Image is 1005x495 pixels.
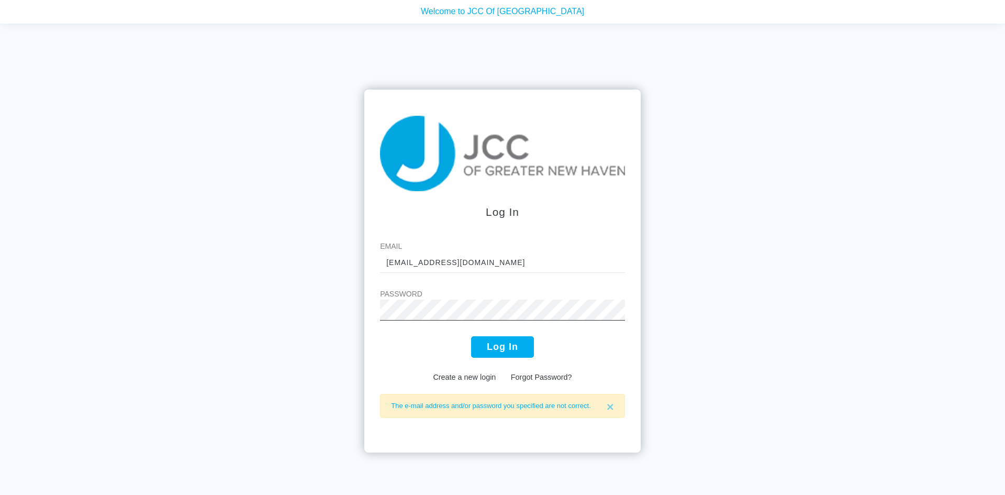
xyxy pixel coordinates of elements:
[380,289,625,300] label: Password
[380,116,625,191] img: taiji-logo.png
[596,394,624,420] button: Close
[607,400,614,414] span: ×
[433,373,496,381] a: Create a new login
[380,241,625,252] label: Email
[380,394,625,418] div: The e-mail address and/or password you specified are not correct.
[380,252,625,273] input: johnny@email.com
[511,373,572,381] a: Forgot Password?
[8,2,997,15] p: Welcome to JCC Of [GEOGRAPHIC_DATA]
[380,204,625,220] div: Log In
[471,336,534,358] button: Log In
